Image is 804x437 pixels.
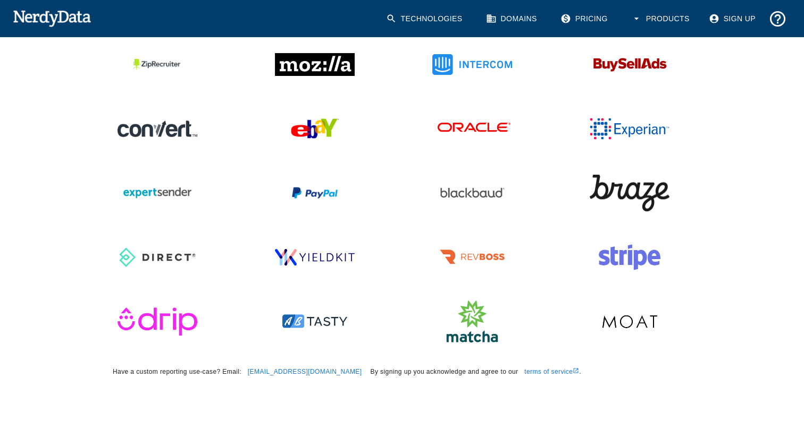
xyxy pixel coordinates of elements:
[118,297,197,345] img: Drip
[590,233,669,281] img: Stripe
[13,7,91,29] img: NerdyData.com
[275,169,355,217] img: PayPal
[432,169,512,217] img: Blackbaud
[118,169,197,217] img: ExpertSender
[432,233,512,281] img: RevBoss
[432,297,512,345] img: Matcha
[590,297,669,345] img: Moat
[702,5,764,32] a: Sign Up
[432,40,512,88] img: Intercom
[524,368,579,375] a: terms of service
[625,5,698,32] button: Products
[380,5,471,32] a: Technologies
[113,367,362,378] span: Have a custom reporting use-case? Email:
[275,105,355,152] img: eBay
[554,5,616,32] a: Pricing
[590,105,669,152] img: Experian
[371,367,581,378] span: By signing up you acknowledge and agree to our .
[118,105,197,152] img: Convert
[118,233,197,281] img: Direct
[275,297,355,345] img: ABTasty
[764,5,791,32] button: Support and Documentation
[275,40,355,88] img: Mozilla
[432,105,512,152] img: Oracle
[590,40,669,88] img: BuySellAds
[248,368,362,375] a: [EMAIL_ADDRESS][DOMAIN_NAME]
[590,169,669,217] img: Braze
[275,233,355,281] img: YieldKit
[118,40,197,88] img: ZipRecruiter
[480,5,546,32] a: Domains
